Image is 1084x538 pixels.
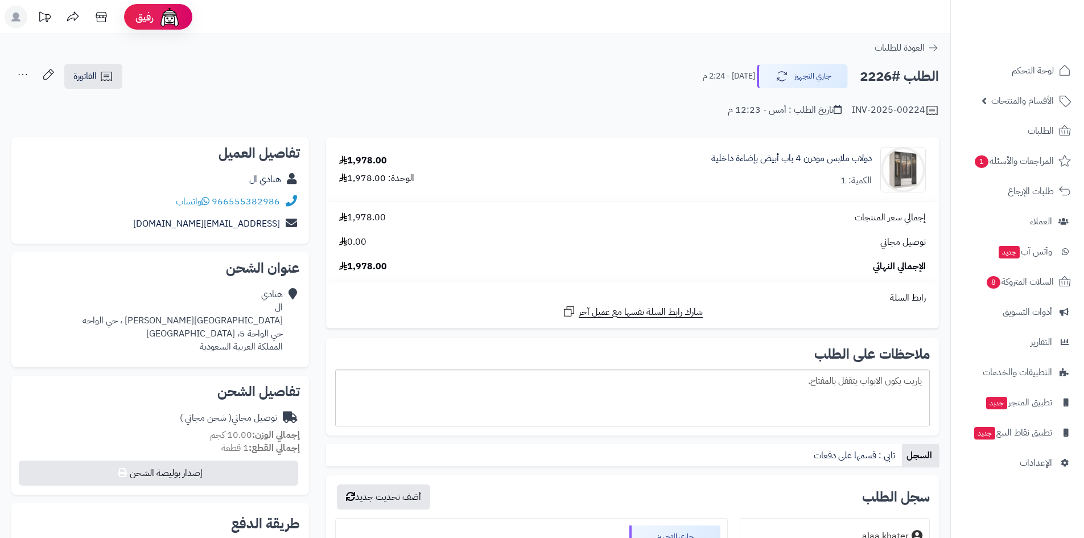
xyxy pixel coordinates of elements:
h2: طريقة الدفع [231,517,300,531]
span: العودة للطلبات [875,41,925,55]
a: السجل [902,444,939,467]
span: جديد [999,246,1020,258]
span: توصيل مجاني [880,236,926,249]
span: السلات المتروكة [986,274,1054,290]
small: [DATE] - 2:24 م [703,71,755,82]
h2: عنوان الشحن [20,261,300,275]
a: المراجعات والأسئلة1 [958,147,1077,175]
a: تطبيق نقاط البيعجديد [958,419,1077,446]
span: 1,978.00 [339,211,386,224]
button: أضف تحديث جديد [337,484,430,510]
span: الإجمالي النهائي [873,260,926,273]
a: العملاء [958,208,1077,235]
small: 10.00 كجم [210,428,300,442]
a: طلبات الإرجاع [958,178,1077,205]
a: [EMAIL_ADDRESS][DOMAIN_NAME] [133,217,280,231]
a: السلات المتروكة8 [958,268,1077,295]
a: الإعدادات [958,449,1077,477]
span: العملاء [1030,213,1052,229]
img: 1751974663-1742133300-110103010020.1-1000x1000-90x90.jpg [881,147,925,192]
div: تاريخ الطلب : أمس - 12:23 م [728,104,842,117]
h2: ملاحظات على الطلب [335,347,930,361]
span: الإعدادات [1020,455,1052,471]
span: التقارير [1031,334,1052,350]
button: إصدار بوليصة الشحن [19,461,298,486]
span: تطبيق المتجر [985,395,1052,410]
img: logo-2.png [1007,30,1073,54]
a: تطبيق المتجرجديد [958,389,1077,416]
a: تابي : قسمها على دفعات [809,444,902,467]
a: التطبيقات والخدمات [958,359,1077,386]
strong: إجمالي القطع: [249,441,300,455]
span: أدوات التسويق [1003,304,1052,320]
span: الفاتورة [73,69,97,83]
span: الأقسام والمنتجات [991,93,1054,109]
div: ياريت يكون الابواب يتقفل بالمفتاح. [335,369,930,426]
small: 1 قطعة [221,441,300,455]
span: الطلبات [1028,123,1054,139]
h2: الطلب #2226 [860,65,939,88]
span: جديد [974,427,995,440]
div: رابط السلة [331,291,934,305]
span: شارك رابط السلة نفسها مع عميل آخر [579,306,703,319]
span: 0.00 [339,236,366,249]
a: دولاب ملابس مودرن 4 باب أبيض بإضاءة داخلية [711,152,872,165]
span: المراجعات والأسئلة [974,153,1054,169]
img: ai-face.png [158,6,181,28]
a: هنادي ال [249,173,281,186]
span: جديد [986,397,1007,409]
a: 966555382986 [212,195,280,208]
a: واتساب [176,195,209,208]
a: تحديثات المنصة [30,6,59,31]
a: لوحة التحكم [958,57,1077,84]
div: INV-2025-00224 [852,104,939,117]
span: 1 [975,155,988,168]
span: التطبيقات والخدمات [983,364,1052,380]
span: طلبات الإرجاع [1008,183,1054,199]
div: هنادي ال [GEOGRAPHIC_DATA][PERSON_NAME] ، حي الواحه حي الواحة 5، [GEOGRAPHIC_DATA] المملكة العربي... [83,288,283,353]
span: ( شحن مجاني ) [180,411,232,425]
span: وآتس آب [998,244,1052,260]
strong: إجمالي الوزن: [252,428,300,442]
span: لوحة التحكم [1012,63,1054,79]
div: 1,978.00 [339,154,387,167]
h3: سجل الطلب [862,490,930,504]
span: إجمالي سعر المنتجات [855,211,926,224]
span: رفيق [135,10,154,24]
span: تطبيق نقاط البيع [973,425,1052,441]
a: التقارير [958,328,1077,356]
div: الوحدة: 1,978.00 [339,172,414,185]
a: وآتس آبجديد [958,238,1077,265]
div: الكمية: 1 [840,174,872,187]
a: شارك رابط السلة نفسها مع عميل آخر [562,305,703,319]
div: توصيل مجاني [180,412,277,425]
span: 1,978.00 [339,260,387,273]
a: الفاتورة [64,64,122,89]
a: الطلبات [958,117,1077,145]
h2: تفاصيل الشحن [20,385,300,399]
a: العودة للطلبات [875,41,939,55]
span: 8 [987,276,1000,289]
a: أدوات التسويق [958,298,1077,326]
h2: تفاصيل العميل [20,146,300,160]
button: جاري التجهيز [757,64,848,88]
